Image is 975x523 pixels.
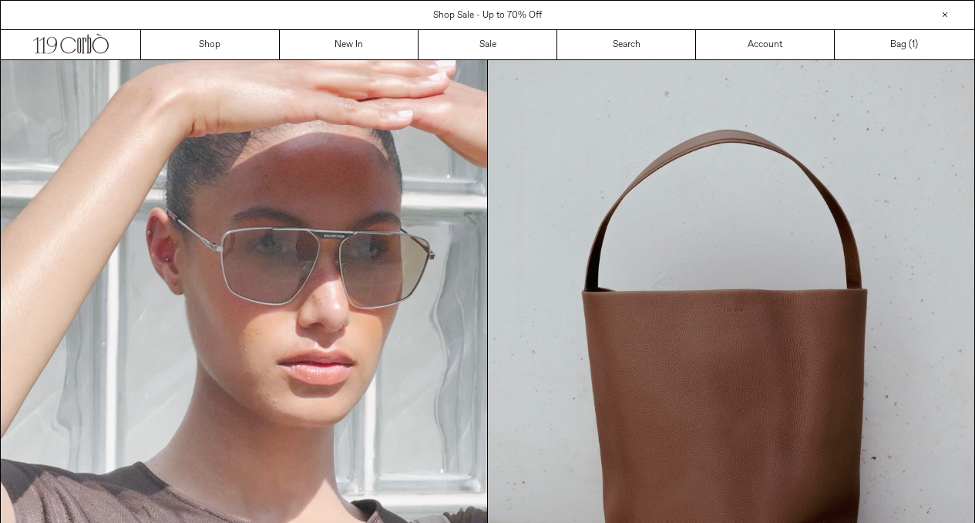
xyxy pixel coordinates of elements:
[696,30,835,59] a: Account
[557,30,696,59] a: Search
[280,30,419,59] a: New In
[141,30,280,59] a: Shop
[912,39,915,51] span: 1
[912,38,918,52] span: )
[433,9,542,22] a: Shop Sale - Up to 70% Off
[419,30,557,59] a: Sale
[835,30,973,59] a: Bag ()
